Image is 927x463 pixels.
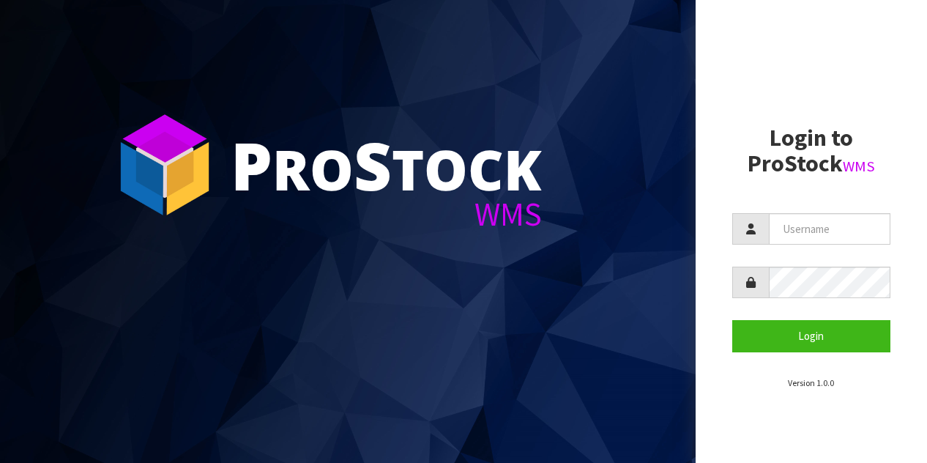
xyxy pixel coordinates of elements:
[769,213,891,245] input: Username
[110,110,220,220] img: ProStock Cube
[231,198,542,231] div: WMS
[732,320,891,352] button: Login
[231,120,272,210] span: P
[843,157,875,176] small: WMS
[354,120,392,210] span: S
[231,132,542,198] div: ro tock
[732,125,891,177] h2: Login to ProStock
[788,377,834,388] small: Version 1.0.0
